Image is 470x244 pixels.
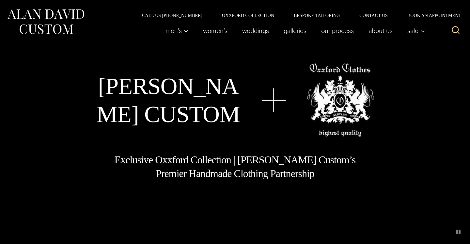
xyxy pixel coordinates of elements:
a: Our Process [314,24,361,37]
img: oxxford clothes, highest quality [307,63,374,137]
a: Bespoke Tailoring [284,13,350,18]
span: Men’s [165,27,188,34]
a: Book an Appointment [398,13,463,18]
a: weddings [235,24,276,37]
button: pause animated background image [453,227,463,237]
h1: Exclusive Oxxford Collection | [PERSON_NAME] Custom’s Premier Handmade Clothing Partnership [114,153,356,180]
nav: Primary Navigation [158,24,429,37]
a: Galleries [276,24,314,37]
img: Alan David Custom [7,7,85,36]
nav: Secondary Navigation [132,13,463,18]
a: Women’s [196,24,235,37]
button: View Search Form [448,23,463,39]
a: Oxxford Collection [212,13,284,18]
a: Call Us [PHONE_NUMBER] [132,13,212,18]
a: About Us [361,24,400,37]
span: Sale [407,27,425,34]
a: Contact Us [350,13,398,18]
h1: [PERSON_NAME] Custom [96,72,241,129]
